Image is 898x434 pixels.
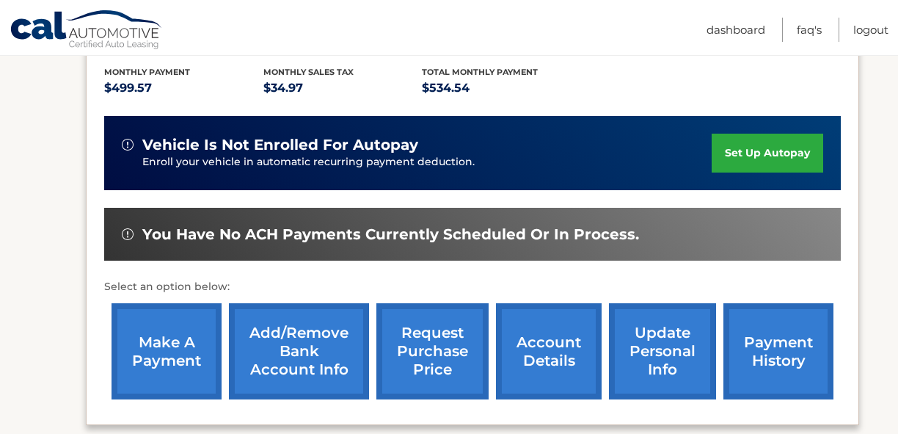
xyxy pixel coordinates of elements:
a: make a payment [112,303,222,399]
p: Enroll your vehicle in automatic recurring payment deduction. [142,154,712,170]
p: $499.57 [104,78,263,98]
a: account details [496,303,602,399]
span: Monthly Payment [104,67,190,77]
p: Select an option below: [104,278,841,296]
p: $34.97 [263,78,423,98]
span: vehicle is not enrolled for autopay [142,136,418,154]
a: update personal info [609,303,716,399]
a: Cal Automotive [10,10,164,52]
a: request purchase price [376,303,489,399]
a: Dashboard [707,18,765,42]
a: Logout [853,18,888,42]
p: $534.54 [422,78,581,98]
img: alert-white.svg [122,139,134,151]
a: Add/Remove bank account info [229,303,369,399]
span: You have no ACH payments currently scheduled or in process. [142,225,639,244]
a: FAQ's [797,18,822,42]
span: Total Monthly Payment [422,67,538,77]
img: alert-white.svg [122,228,134,240]
a: payment history [723,303,833,399]
span: Monthly sales Tax [263,67,354,77]
a: set up autopay [712,134,823,173]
